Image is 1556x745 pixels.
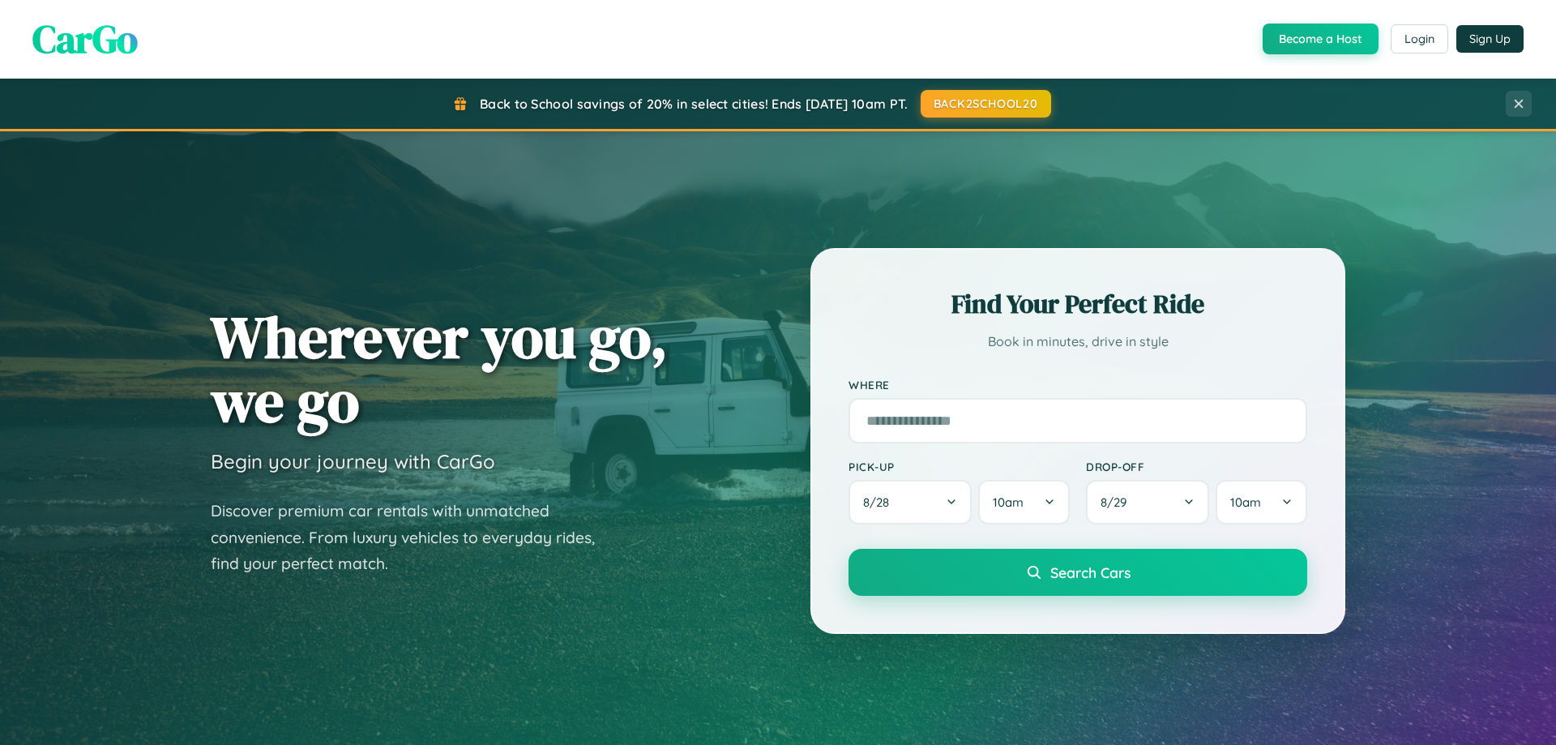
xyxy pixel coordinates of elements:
button: Search Cars [849,549,1307,596]
span: Search Cars [1050,563,1131,581]
button: 10am [978,480,1070,524]
span: 8 / 29 [1101,495,1135,510]
span: 10am [1230,495,1261,510]
label: Drop-off [1086,460,1307,473]
p: Book in minutes, drive in style [849,330,1307,353]
span: CarGo [32,12,138,66]
button: Sign Up [1456,25,1524,53]
button: Become a Host [1263,24,1379,54]
label: Where [849,378,1307,392]
p: Discover premium car rentals with unmatched convenience. From luxury vehicles to everyday rides, ... [211,498,616,577]
button: BACK2SCHOOL20 [921,90,1051,118]
span: 8 / 28 [863,495,897,510]
h3: Begin your journey with CarGo [211,449,495,473]
button: 10am [1216,480,1307,524]
span: Back to School savings of 20% in select cities! Ends [DATE] 10am PT. [480,96,908,112]
h1: Wherever you go, we go [211,305,668,433]
button: 8/29 [1086,480,1209,524]
span: 10am [993,495,1024,510]
label: Pick-up [849,460,1070,473]
h2: Find Your Perfect Ride [849,286,1307,322]
button: Login [1391,24,1448,54]
button: 8/28 [849,480,972,524]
